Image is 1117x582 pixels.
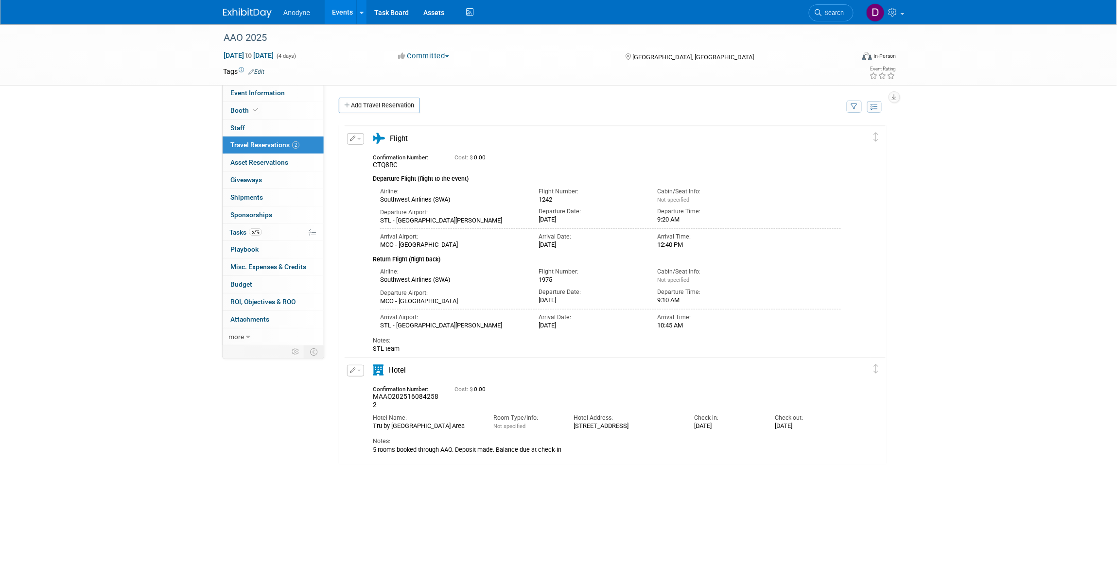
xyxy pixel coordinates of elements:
[380,233,524,241] div: Arrival Airport:
[223,51,274,60] span: [DATE] [DATE]
[851,104,858,110] i: Filter by Traveler
[253,107,258,113] i: Booth reservation complete
[230,106,260,114] span: Booth
[874,132,879,141] i: Click and drag to move item
[223,258,324,275] a: Misc. Expenses & Credits
[657,277,689,283] span: Not specified
[373,437,841,445] div: Notes:
[380,188,524,196] div: Airline:
[304,345,324,358] td: Toggle Event Tabs
[809,4,854,21] a: Search
[373,365,384,376] i: Hotel
[373,383,440,393] div: Confirmation Number:
[657,296,761,304] div: 9:10 AM
[373,151,440,161] div: Confirmation Number:
[223,67,264,76] td: Tags
[539,188,643,196] div: Flight Number:
[249,228,262,236] span: 57%
[695,414,760,422] div: Check-in:
[657,288,761,296] div: Departure Time:
[223,137,324,154] a: Travel Reservations2
[373,446,841,454] div: 5 rooms booked through AAO. Deposit made. Balance due at check-in
[380,289,524,297] div: Departure Airport:
[657,268,761,276] div: Cabin/Seat Info:
[223,189,324,206] a: Shipments
[373,393,438,409] span: MAAO2025160842582
[230,158,288,166] span: Asset Reservations
[380,268,524,276] div: Airline:
[276,53,296,59] span: (4 days)
[220,29,839,47] div: AAO 2025
[230,280,252,288] span: Budget
[454,386,474,393] span: Cost: $
[373,161,398,169] span: CTQ8RC
[380,241,524,249] div: MCO - [GEOGRAPHIC_DATA]
[223,171,324,188] a: Giveaways
[539,216,643,223] div: [DATE]
[373,337,841,345] div: Notes:
[539,207,643,216] div: Departure Date:
[454,154,489,161] span: 0.00
[228,333,244,341] span: more
[373,414,479,422] div: Hotel Name:
[539,233,643,241] div: Arrival Date:
[395,51,453,61] button: Committed
[230,89,285,97] span: Event Information
[244,51,253,59] span: to
[380,208,524,217] div: Departure Airport:
[632,53,754,61] span: [GEOGRAPHIC_DATA], [GEOGRAPHIC_DATA]
[223,120,324,137] a: Staff
[574,422,680,430] div: [STREET_ADDRESS]
[373,249,841,264] div: Return Flight (flight back)
[380,322,524,329] div: STL - [GEOGRAPHIC_DATA][PERSON_NAME]
[230,263,306,271] span: Misc. Expenses & Credits
[657,241,761,249] div: 12:40 PM
[862,52,872,60] img: Format-Inperson.png
[223,154,324,171] a: Asset Reservations
[223,241,324,258] a: Playbook
[539,241,643,249] div: [DATE]
[223,293,324,310] a: ROI, Objectives & ROO
[657,233,761,241] div: Arrival Time:
[493,414,559,422] div: Room Type/Info:
[373,133,385,144] i: Flight
[873,52,896,60] div: In-Person
[657,216,761,223] div: 9:20 AM
[539,296,643,304] div: [DATE]
[657,313,761,322] div: Arrival Time:
[230,211,272,219] span: Sponsorships
[796,51,896,65] div: Event Format
[657,197,689,203] span: Not specified
[380,217,524,224] div: STL - [GEOGRAPHIC_DATA][PERSON_NAME]
[539,276,643,284] div: 1975
[230,176,262,184] span: Giveaways
[230,141,299,149] span: Travel Reservations
[230,124,245,132] span: Staff
[380,297,524,305] div: MCO - [GEOGRAPHIC_DATA]
[283,9,310,17] span: Anodyne
[539,288,643,296] div: Departure Date:
[574,414,680,422] div: Hotel Address:
[539,313,643,322] div: Arrival Date:
[775,414,840,422] div: Check-out:
[223,224,324,241] a: Tasks57%
[292,141,299,149] span: 2
[775,422,840,430] div: [DATE]
[454,154,474,161] span: Cost: $
[657,188,761,196] div: Cabin/Seat Info:
[539,268,643,276] div: Flight Number:
[380,276,524,284] div: Southwest Airlines (SWA)
[657,207,761,216] div: Departure Time:
[493,423,525,429] span: Not specified
[223,206,324,223] a: Sponsorships
[657,322,761,329] div: 10:45 AM
[866,3,885,22] img: Dawn Jozwiak
[230,315,269,323] span: Attachments
[230,193,263,201] span: Shipments
[388,366,406,375] span: Hotel
[822,9,844,17] span: Search
[223,328,324,345] a: more
[390,134,408,143] span: Flight
[223,8,272,18] img: ExhibitDay
[539,196,643,204] div: 1242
